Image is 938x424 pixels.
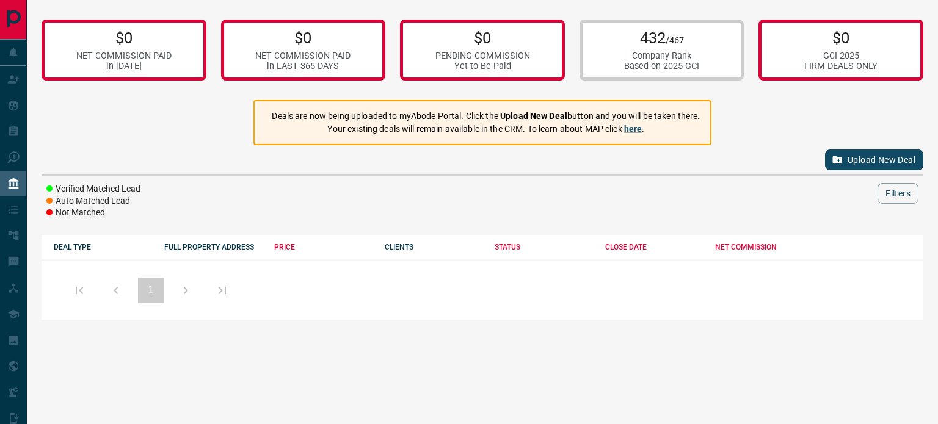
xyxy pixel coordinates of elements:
strong: Upload New Deal [500,111,567,121]
div: Based on 2025 GCI [624,61,699,71]
p: $0 [76,29,172,47]
p: $0 [804,29,878,47]
div: NET COMMISSION PAID [76,51,172,61]
p: $0 [435,29,530,47]
div: CLOSE DATE [605,243,703,251]
div: PRICE [274,243,373,251]
div: Yet to Be Paid [435,61,530,71]
div: FIRM DEALS ONLY [804,61,878,71]
div: GCI 2025 [804,51,878,61]
li: Verified Matched Lead [46,183,140,195]
a: here [624,124,642,134]
p: $0 [255,29,351,47]
p: Your existing deals will remain available in the CRM. To learn about MAP click . [272,123,700,135]
p: 432 [624,29,699,47]
div: DEAL TYPE [54,243,152,251]
span: /467 [666,35,684,46]
div: Company Rank [624,51,699,61]
div: PENDING COMMISSION [435,51,530,61]
button: Upload New Deal [825,149,923,170]
div: FULL PROPERTY ADDRESS [164,243,263,251]
div: in LAST 365 DAYS [255,61,351,71]
div: in [DATE] [76,61,172,71]
div: CLIENTS [385,243,483,251]
button: Filters [878,183,918,204]
div: NET COMMISSION [715,243,813,251]
div: STATUS [495,243,593,251]
li: Auto Matched Lead [46,195,140,207]
button: 1 [138,278,164,303]
p: Deals are now being uploaded to myAbode Portal. Click the button and you will be taken there. [272,110,700,123]
li: Not Matched [46,207,140,219]
div: NET COMMISSION PAID [255,51,351,61]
